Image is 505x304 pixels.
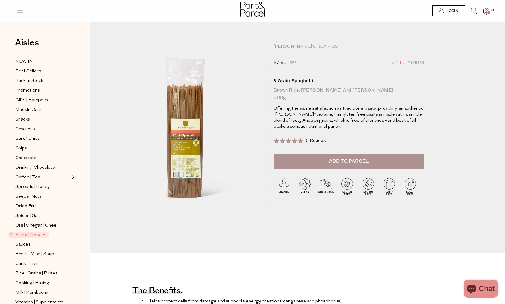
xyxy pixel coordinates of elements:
a: Chips [15,145,70,152]
span: Best Sellers [15,68,41,75]
a: Chocolate [15,154,70,162]
inbox-online-store-chat: Shopify online store chat [462,280,500,299]
span: Bars | Chips [15,135,40,143]
a: Snacks [15,116,70,123]
img: P_P-ICONS-Live_Bec_V11_Gluten_Free.svg [337,176,358,197]
img: P_P-ICONS-Live_Bec_V11_Sugar_Free.svg [400,176,421,197]
span: Seeds | Nuts [15,193,42,200]
span: Login [445,8,458,14]
h4: The benefits. [132,290,183,294]
a: Crackers [15,125,70,133]
span: Coffee | Tea [15,174,40,181]
a: Broth | Miso | Soup [15,250,70,258]
a: Cooking | Baking [15,279,70,287]
span: Members [408,59,424,67]
a: Muesli | Oats [15,106,70,114]
span: Dried Fruit [15,203,38,210]
span: Helps protect cells from damage and supports energy creation (manganese and phosphorus) [148,299,342,304]
a: Dried Fruit [15,202,70,210]
span: Back In Stock [15,77,43,85]
img: P_P-ICONS-Live_Bec_V11_Sodium_Free.svg [358,176,379,197]
span: 0 [490,8,495,13]
a: Spices | Salt [15,212,70,220]
button: Expand/Collapse Coffee | Tea [70,174,75,181]
button: Add to Parcel [274,154,424,169]
span: Rice | Grains | Pulses [15,270,58,277]
span: Milk | Kombucha [15,289,48,296]
span: $7.95 [274,59,286,67]
span: Oils | Vinegar | Ghee [15,222,57,229]
a: Gifts | Hampers [15,96,70,104]
a: NEW IN [15,58,70,65]
a: Milk | Kombucha [15,289,70,296]
a: Back In Stock [15,77,70,85]
a: Rice | Grains | Pulses [15,270,70,277]
span: Sauces [15,241,31,248]
img: 3 Grain Spaghetti [108,46,265,231]
span: Pasta | Noodles [8,232,49,238]
a: Spreads | Honey [15,183,70,191]
img: P_P-ICONS-Live_Bec_V11_Wholegrain.svg [316,176,337,197]
span: Drinking Chocolate [15,164,55,171]
span: Crackers [15,126,35,133]
span: Snacks [15,116,30,123]
div: [PERSON_NAME] Organics [274,44,424,50]
img: P_P-ICONS-Live_Bec_V11_Organic.svg [274,176,295,197]
p: Offering the same satisfaction as traditional pasta, providing an authentic “[PERSON_NAME]” textu... [274,106,424,130]
span: Promotions [15,87,40,94]
a: Drinking Chocolate [15,164,70,171]
span: Spreads | Honey [15,183,50,191]
span: Spices | Salt [15,212,40,220]
img: P_P-ICONS-Live_Bec_V11_Vegan.svg [295,176,316,197]
span: Muesli | Oats [15,106,42,114]
div: Brown Rice, [PERSON_NAME] and [PERSON_NAME] 300g [274,87,424,101]
span: Broth | Miso | Soup [15,251,54,258]
span: Aisles [15,36,39,49]
a: Seeds | Nuts [15,193,70,200]
span: Cooking | Baking [15,280,49,287]
a: Login [432,5,465,16]
img: Part&Parcel [240,2,265,17]
span: Gifts | Hampers [15,97,48,104]
a: Pasta | Noodles [10,231,70,239]
a: Aisles [15,38,39,53]
a: Oils | Vinegar | Ghee [15,222,70,229]
span: $7.15 [392,59,405,67]
a: 0 [483,8,489,14]
a: Best Sellers [15,67,70,75]
span: RRP [289,59,296,67]
span: Add to Parcel [329,158,369,165]
span: Cans | Fish [15,260,37,268]
img: P_P-ICONS-Live_Bec_V11_Dairy_Free.svg [379,176,400,197]
span: NEW IN [15,58,33,65]
a: Promotions [15,87,70,94]
a: Cans | Fish [15,260,70,268]
a: Bars | Chips [15,135,70,143]
span: Chocolate [15,155,37,162]
a: Coffee | Tea [15,174,70,181]
div: 3 Grain Spaghetti [274,78,424,84]
span: 5 Reviews [306,139,326,143]
span: Chips [15,145,27,152]
a: Sauces [15,241,70,248]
